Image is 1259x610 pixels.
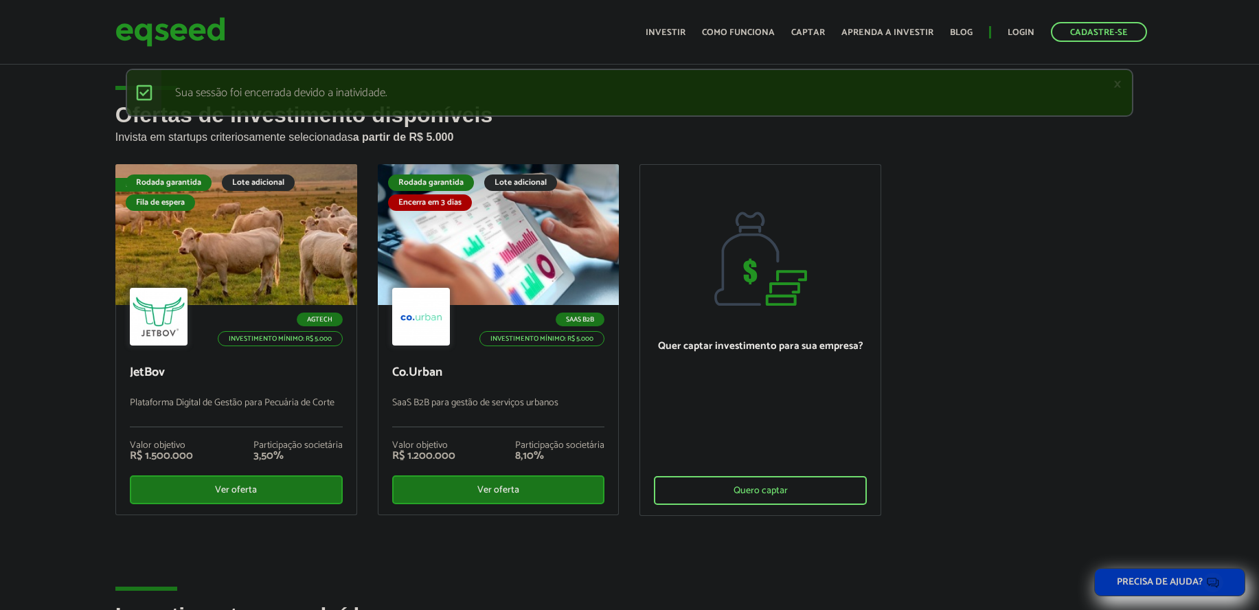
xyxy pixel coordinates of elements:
[222,174,295,191] div: Lote adicional
[378,164,620,515] a: Rodada garantida Lote adicional Encerra em 3 dias SaaS B2B Investimento mínimo: R$ 5.000 Co.Urban...
[126,194,195,211] div: Fila de espera
[1008,28,1034,37] a: Login
[388,194,472,211] div: Encerra em 3 dias
[702,28,775,37] a: Como funciona
[1113,77,1122,91] a: ×
[115,178,185,192] div: Fila de espera
[115,127,1144,144] p: Invista em startups criteriosamente selecionadas
[841,28,933,37] a: Aprenda a investir
[515,441,604,451] div: Participação societária
[654,476,867,505] div: Quero captar
[392,475,605,504] div: Ver oferta
[126,174,212,191] div: Rodada garantida
[639,164,881,516] a: Quer captar investimento para sua empresa? Quero captar
[654,340,867,352] p: Quer captar investimento para sua empresa?
[556,313,604,326] p: SaaS B2B
[115,164,357,515] a: Fila de espera Rodada garantida Lote adicional Fila de espera Agtech Investimento mínimo: R$ 5.00...
[1051,22,1147,42] a: Cadastre-se
[392,365,605,381] p: Co.Urban
[479,331,604,346] p: Investimento mínimo: R$ 5.000
[115,103,1144,164] h2: Ofertas de investimento disponíveis
[392,441,455,451] div: Valor objetivo
[130,475,343,504] div: Ver oferta
[791,28,825,37] a: Captar
[515,451,604,462] div: 8,10%
[126,69,1133,117] div: Sua sessão foi encerrada devido a inatividade.
[392,398,605,427] p: SaaS B2B para gestão de serviços urbanos
[115,14,225,50] img: EqSeed
[353,131,454,143] strong: a partir de R$ 5.000
[253,451,343,462] div: 3,50%
[646,28,685,37] a: Investir
[130,365,343,381] p: JetBov
[218,331,343,346] p: Investimento mínimo: R$ 5.000
[297,313,343,326] p: Agtech
[253,441,343,451] div: Participação societária
[484,174,557,191] div: Lote adicional
[950,28,973,37] a: Blog
[392,451,455,462] div: R$ 1.200.000
[130,451,193,462] div: R$ 1.500.000
[388,174,474,191] div: Rodada garantida
[130,398,343,427] p: Plataforma Digital de Gestão para Pecuária de Corte
[130,441,193,451] div: Valor objetivo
